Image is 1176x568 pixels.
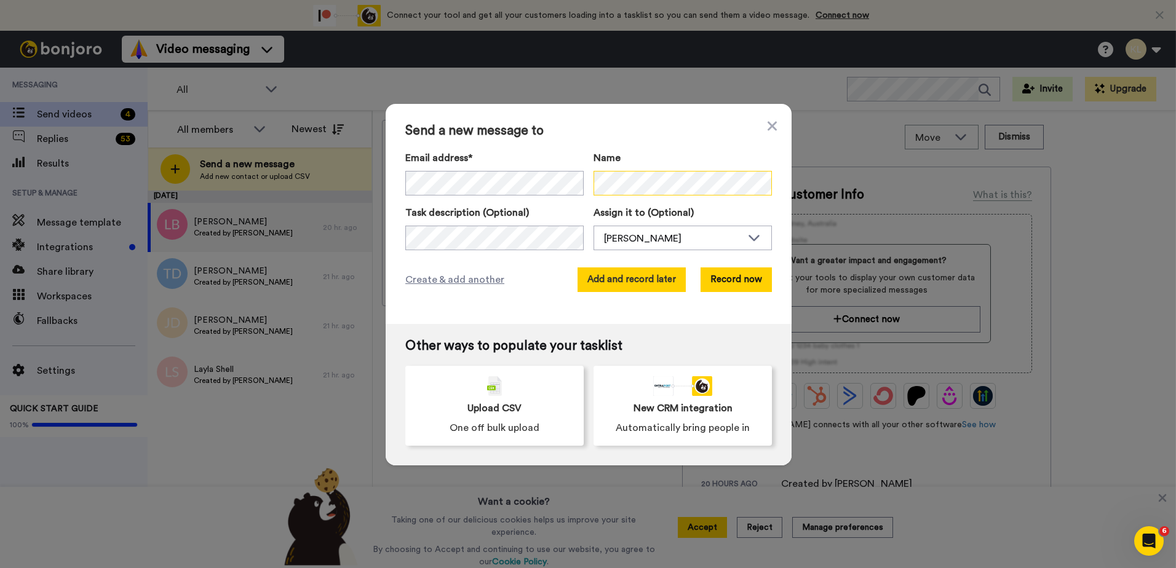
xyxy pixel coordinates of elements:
[405,339,772,353] span: Other ways to populate your tasklist
[405,272,504,287] span: Create & add another
[594,205,772,220] label: Assign it to (Optional)
[405,205,584,220] label: Task description (Optional)
[578,267,686,292] button: Add and record later
[487,376,502,396] img: csv-grey.png
[405,151,584,165] label: Email address*
[1159,526,1169,536] span: 6
[616,420,750,435] span: Automatically bring people in
[634,401,733,416] span: New CRM integration
[405,124,772,138] span: Send a new message to
[1134,526,1164,556] iframe: Intercom live chat
[701,267,772,292] button: Record now
[467,401,522,416] span: Upload CSV
[653,376,712,396] div: animation
[450,420,539,435] span: One off bulk upload
[594,151,621,165] span: Name
[604,231,742,246] div: [PERSON_NAME]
